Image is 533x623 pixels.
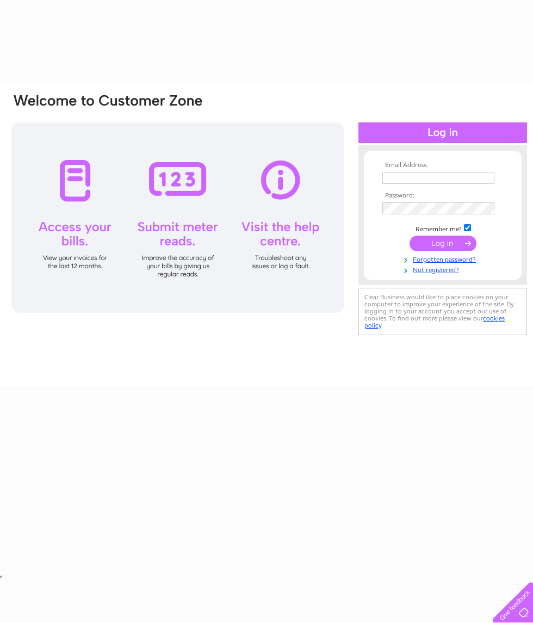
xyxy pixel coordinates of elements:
div: Clear Business would like to place cookies on your computer to improve your experience of the sit... [358,288,527,335]
a: Not registered? [382,264,506,274]
input: Submit [410,236,476,251]
td: Remember me? [380,223,506,233]
a: Forgotten password? [382,254,506,264]
th: Password: [380,192,506,200]
a: cookies policy [364,314,505,329]
th: Email Address: [380,162,506,169]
